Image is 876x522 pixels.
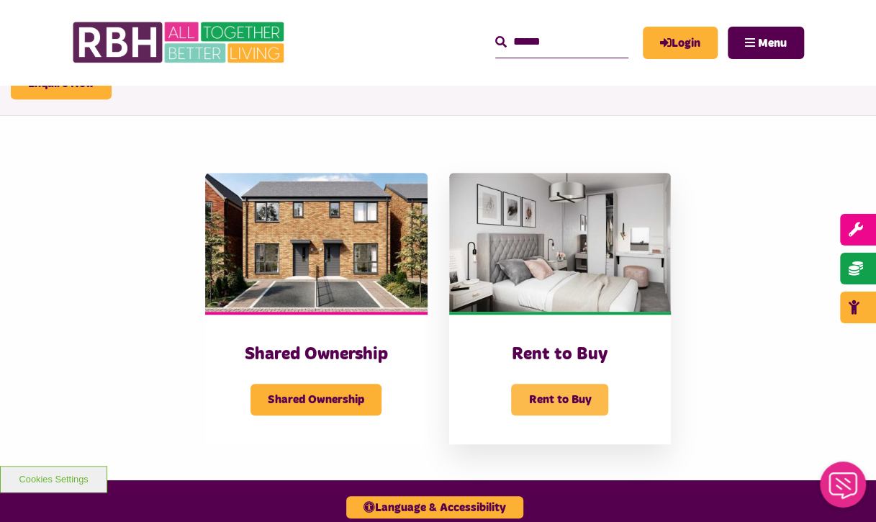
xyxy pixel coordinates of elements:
span: Rent to Buy [511,384,608,415]
img: Cottons Resized [205,173,428,312]
a: MyRBH [643,27,718,59]
input: Search [495,27,628,58]
img: RBH [72,14,288,71]
img: Bedroom Cottons [449,173,672,312]
a: Shared Ownership Shared Ownership [205,173,428,444]
span: Menu [758,37,787,49]
span: Shared Ownership [250,384,381,415]
button: Navigation [728,27,804,59]
h3: Rent to Buy [478,343,643,366]
a: Rent to Buy Rent to Buy [449,173,672,444]
button: Language & Accessibility [346,496,523,518]
iframe: Netcall Web Assistant for live chat [811,457,876,522]
h3: Shared Ownership [234,343,399,366]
